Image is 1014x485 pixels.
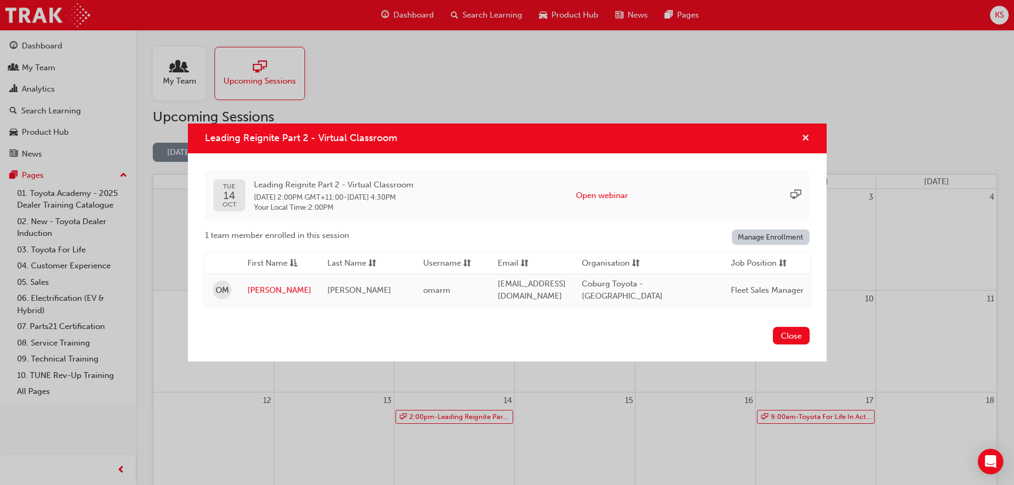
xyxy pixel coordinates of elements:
[327,257,366,270] span: Last Name
[248,284,311,297] a: [PERSON_NAME]
[254,179,414,191] span: Leading Reignite Part 2 - Virtual Classroom
[463,257,471,270] span: sorting-icon
[254,203,414,212] span: Your Local Time : 2:00PM
[732,229,810,245] a: Manage Enrollment
[582,257,640,270] button: Organisationsorting-icon
[978,449,1003,474] div: Open Intercom Messenger
[731,257,777,270] span: Job Position
[582,257,630,270] span: Organisation
[498,257,556,270] button: Emailsorting-icon
[632,257,640,270] span: sorting-icon
[521,257,529,270] span: sorting-icon
[576,190,628,202] button: Open webinar
[423,257,461,270] span: Username
[802,132,810,145] button: cross-icon
[216,284,229,297] span: OM
[205,132,397,144] span: Leading Reignite Part 2 - Virtual Classroom
[222,190,236,201] span: 14
[327,285,391,295] span: [PERSON_NAME]
[731,257,789,270] button: Job Positionsorting-icon
[773,327,810,344] button: Close
[790,190,801,202] span: sessionType_ONLINE_URL-icon
[248,257,287,270] span: First Name
[498,279,566,301] span: [EMAIL_ADDRESS][DOMAIN_NAME]
[327,257,386,270] button: Last Namesorting-icon
[347,193,396,202] span: 14 Oct 2025 4:30PM
[254,193,343,202] span: 14 Oct 2025 2:00PM GMT+11:00
[254,179,414,212] div: -
[222,201,236,208] span: OCT
[802,134,810,144] span: cross-icon
[423,257,482,270] button: Usernamesorting-icon
[368,257,376,270] span: sorting-icon
[188,124,827,362] div: Leading Reignite Part 2 - Virtual Classroom
[582,279,663,301] span: Coburg Toyota - [GEOGRAPHIC_DATA]
[290,257,298,270] span: asc-icon
[248,257,306,270] button: First Nameasc-icon
[423,285,450,295] span: omarm
[222,183,236,190] span: TUE
[205,229,349,242] span: 1 team member enrolled in this session
[731,285,804,295] span: Fleet Sales Manager
[779,257,787,270] span: sorting-icon
[498,257,518,270] span: Email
